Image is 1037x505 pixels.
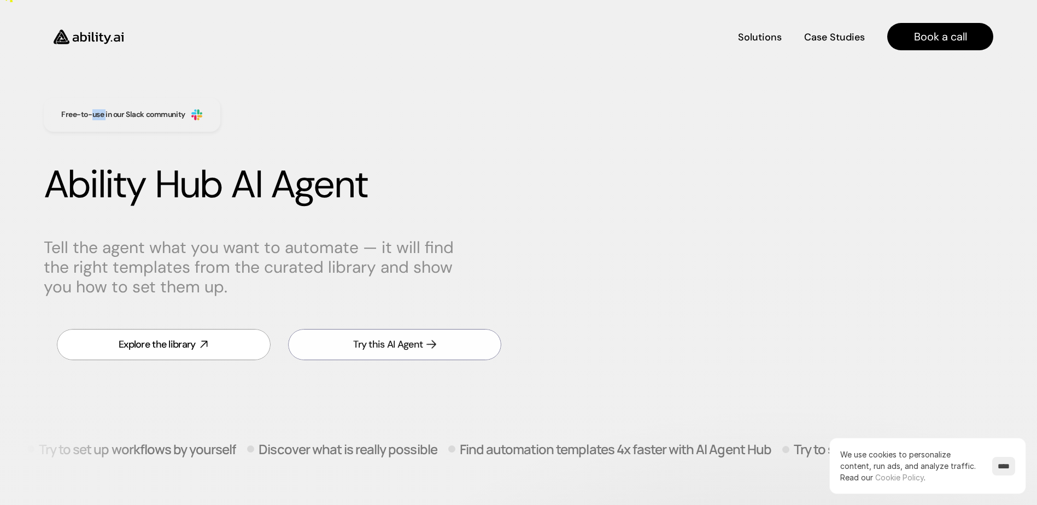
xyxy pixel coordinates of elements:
[139,23,993,50] nav: Main navigation
[57,329,271,360] a: Explore the library
[914,29,967,44] h4: Book a call
[119,338,195,351] div: Explore the library
[44,162,993,208] h1: Ability Hub AI Agent
[353,338,423,351] div: Try this AI Agent
[840,449,981,483] p: We use cookies to personalize content, run ads, and analyze traffic.
[792,442,989,455] p: Try to set up workflows by yourself
[804,31,865,44] h4: Case Studies
[458,442,770,455] p: Find automation templates 4x faster with AI Agent Hub
[840,473,925,482] span: Read our .
[887,23,993,50] a: Book a call
[738,27,782,46] a: Solutions
[44,238,459,297] p: Tell the agent what you want to automate — it will find the right templates from the curated libr...
[288,329,502,360] a: Try this AI Agent
[738,31,782,44] h4: Solutions
[804,27,865,46] a: Case Studies
[37,442,235,455] p: Try to set up workflows by yourself
[257,442,436,455] p: Discover what is really possible
[61,109,185,120] h3: Free-to-use in our Slack community
[875,473,924,482] a: Cookie Policy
